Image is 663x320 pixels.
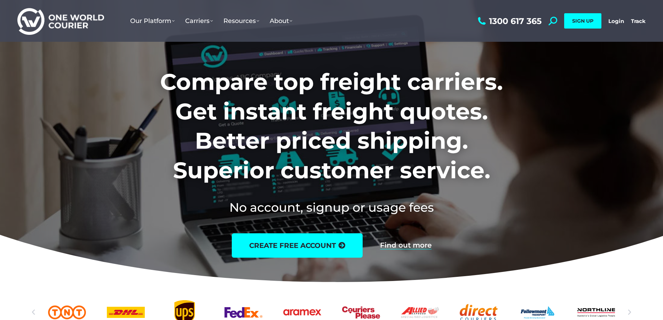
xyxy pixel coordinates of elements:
span: About [270,17,292,25]
a: Resources [218,10,265,32]
span: Carriers [185,17,213,25]
a: Login [608,18,624,24]
span: Resources [223,17,259,25]
span: SIGN UP [572,18,593,24]
a: Track [631,18,646,24]
h1: Compare top freight carriers. Get instant freight quotes. Better priced shipping. Superior custom... [114,67,549,185]
a: create free account [232,233,363,258]
a: Our Platform [125,10,180,32]
a: Carriers [180,10,218,32]
a: SIGN UP [564,13,601,29]
img: One World Courier [17,7,104,35]
a: Find out more [380,242,432,249]
a: About [265,10,298,32]
span: Our Platform [130,17,175,25]
h2: No account, signup or usage fees [114,199,549,216]
a: 1300 617 365 [476,17,542,25]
